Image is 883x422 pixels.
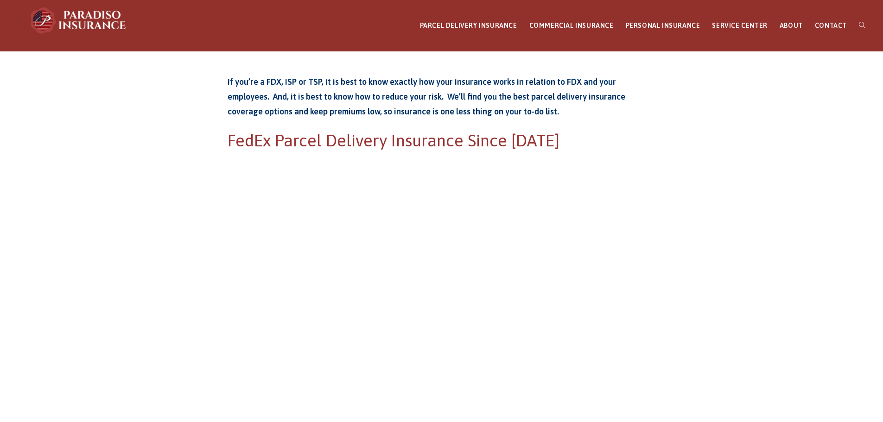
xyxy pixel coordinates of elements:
span: PERSONAL INSURANCE [626,22,700,29]
span: FedEx Parcel Delivery Insurance Since [DATE] [228,131,559,150]
span: PARCEL DELIVERY INSURANCE [420,22,517,29]
span: CONTACT [815,22,847,29]
span: ABOUT [780,22,803,29]
img: Paradiso Insurance [28,6,130,34]
span: COMMERCIAL INSURANCE [529,22,614,29]
strong: If you’re a FDX, ISP or TSP, it is best to know exactly how your insurance works in relation to F... [228,77,625,117]
span: SERVICE CENTER [712,22,767,29]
